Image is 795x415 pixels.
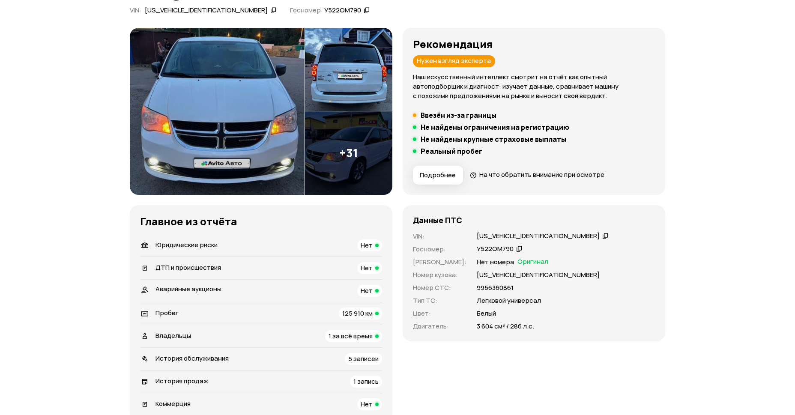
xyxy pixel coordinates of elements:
[413,283,466,293] p: Номер СТС :
[413,72,655,101] p: Наш искусственный интеллект смотрит на отчёт как опытный автоподборщик и диагност: изучает данные...
[145,6,268,15] div: [US_VEHICLE_IDENTIFICATION_NUMBER]
[477,232,600,241] div: [US_VEHICLE_IDENTIFICATION_NUMBER]
[155,331,191,340] span: Владельцы
[477,296,541,305] p: Легковой универсал
[155,308,179,317] span: Пробег
[421,111,496,119] h5: Ввезён из-за границы
[477,322,534,331] p: 3 604 см³ / 286 л.с.
[517,257,548,267] span: Оригинал
[477,283,514,293] p: 9956360861
[413,296,466,305] p: Тип ТС :
[155,263,221,272] span: ДТП и происшествия
[413,270,466,280] p: Номер кузова :
[361,286,373,295] span: Нет
[361,400,373,409] span: Нет
[413,257,466,267] p: [PERSON_NAME] :
[130,6,141,15] span: VIN :
[329,331,373,340] span: 1 за всё время
[140,215,382,227] h3: Главное из отчёта
[155,354,229,363] span: История обслуживания
[421,135,566,143] h5: Не найдены крупные страховые выплаты
[290,6,323,15] span: Госномер:
[413,215,462,225] h4: Данные ПТС
[155,399,191,408] span: Коммерция
[353,377,379,386] span: 1 запись
[413,232,466,241] p: VIN :
[413,166,463,185] button: Подробнее
[155,240,218,249] span: Юридические риски
[413,245,466,254] p: Госномер :
[477,270,600,280] p: [US_VEHICLE_IDENTIFICATION_NUMBER]
[361,263,373,272] span: Нет
[477,245,514,254] div: У522ОМ790
[155,376,208,385] span: История продаж
[413,322,466,331] p: Двигатель :
[477,309,496,318] p: Белый
[479,170,604,179] span: На что обратить внимание при осмотре
[361,241,373,250] span: Нет
[413,55,495,67] div: Нужен взгляд эксперта
[420,171,456,179] span: Подробнее
[421,123,569,131] h5: Не найдены ограничения на регистрацию
[470,170,604,179] a: На что обратить внимание при осмотре
[413,309,466,318] p: Цвет :
[477,257,514,267] p: Нет номера
[348,354,379,363] span: 5 записей
[342,309,373,318] span: 125 910 км
[421,147,482,155] h5: Реальный пробег
[155,284,221,293] span: Аварийные аукционы
[413,38,655,50] h3: Рекомендация
[324,6,361,15] div: У522ОМ790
